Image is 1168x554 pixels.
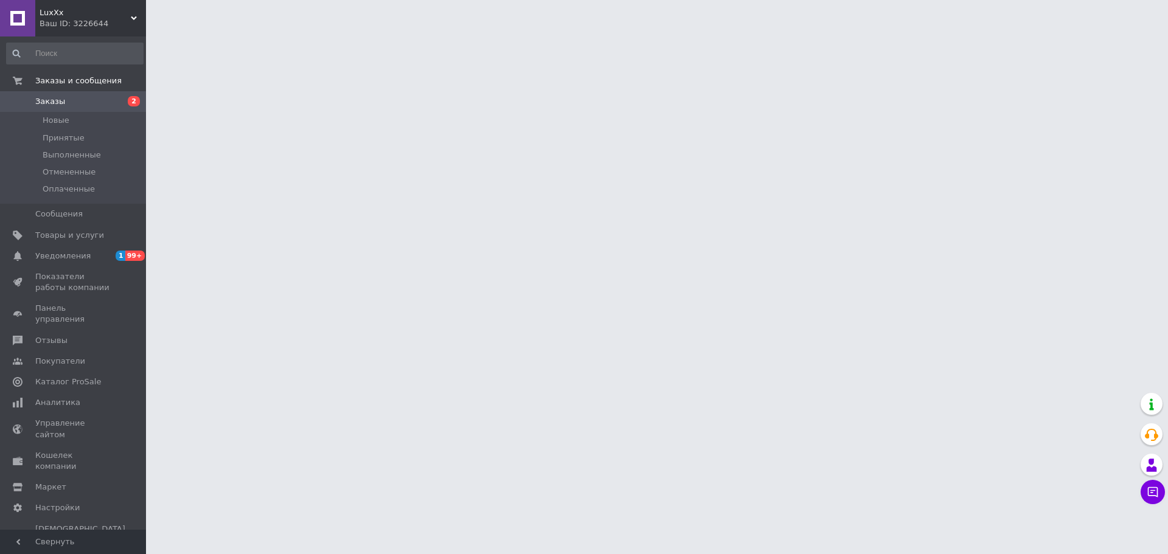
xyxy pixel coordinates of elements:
[35,303,113,325] span: Панель управления
[35,251,91,261] span: Уведомления
[35,335,68,346] span: Отзывы
[1141,480,1165,504] button: Чат с покупателем
[6,43,144,64] input: Поиск
[35,397,80,408] span: Аналитика
[35,96,65,107] span: Заказы
[125,251,145,261] span: 99+
[35,450,113,472] span: Кошелек компании
[35,376,101,387] span: Каталог ProSale
[35,271,113,293] span: Показатели работы компании
[43,184,95,195] span: Оплаченные
[35,209,83,220] span: Сообщения
[43,133,85,144] span: Принятые
[116,251,125,261] span: 1
[35,502,80,513] span: Настройки
[35,356,85,367] span: Покупатели
[43,167,96,178] span: Отмененные
[35,482,66,493] span: Маркет
[35,75,122,86] span: Заказы и сообщения
[40,7,131,18] span: LuxXx
[35,418,113,440] span: Управление сайтом
[43,150,101,161] span: Выполненные
[128,96,140,106] span: 2
[43,115,69,126] span: Новые
[40,18,146,29] div: Ваш ID: 3226644
[35,230,104,241] span: Товары и услуги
